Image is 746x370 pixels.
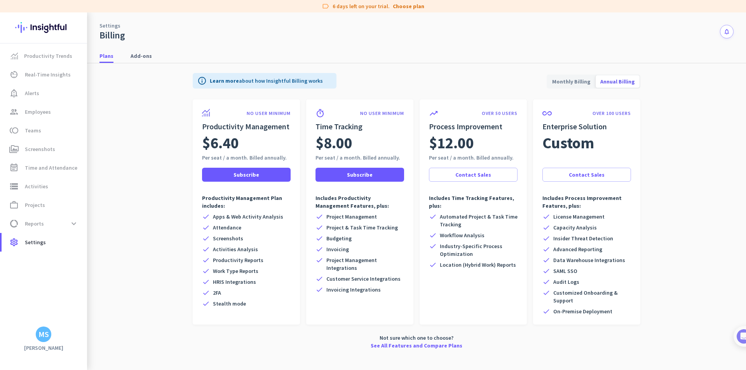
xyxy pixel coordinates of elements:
[30,148,135,181] div: It's time to add your employees! This is crucial since Insightful will start collecting their act...
[136,3,150,17] div: Close
[326,286,381,294] span: Invoicing Integrations
[11,262,27,267] span: Home
[15,12,72,43] img: Insightful logo
[25,107,51,116] span: Employees
[553,224,597,231] span: Capacity Analysis
[322,2,329,10] i: label
[202,224,210,231] i: check
[326,275,401,283] span: Customer Service Integrations
[99,22,120,30] a: Settings
[202,109,210,116] img: product-icon
[326,235,352,242] span: Budgeting
[542,109,552,118] i: all_inclusive
[202,278,210,286] i: check
[202,300,210,307] i: check
[360,110,404,116] p: NO USER MINIMUM
[315,235,323,242] i: check
[99,102,148,110] p: About 10 minutes
[9,219,19,228] i: data_usage
[2,158,87,177] a: event_noteTime and Attendance
[315,132,352,154] span: $8.00
[9,107,19,116] i: group
[596,72,640,91] span: Annual Billing
[593,110,631,116] p: OVER 100 USERS
[213,213,283,221] span: Apps & Web Activity Analysis
[542,235,550,242] i: check
[326,224,398,231] span: Project & Task Time Tracking
[9,89,19,98] i: notification_important
[9,182,19,191] i: storage
[315,256,323,264] i: check
[429,213,437,221] i: check
[2,140,87,158] a: perm_mediaScreenshots
[440,231,485,239] span: Workflow Analysis
[326,256,404,272] span: Project Management Integrations
[24,51,72,61] span: Productivity Trends
[30,135,132,143] div: Add employees
[213,300,246,307] span: Stealth mode
[9,126,19,135] i: toll
[9,238,19,247] i: settings
[213,235,243,242] span: Screenshots
[315,168,404,182] button: Subscribe
[202,168,291,182] button: Subscribe
[542,168,631,182] button: Contact Sales
[553,245,602,253] span: Advanced Reporting
[440,261,516,269] span: Location (Hybrid Work) Reports
[315,194,404,210] p: Includes Productivity Management Features, plus:
[213,267,258,275] span: Work Type Reports
[9,163,19,172] i: event_note
[553,267,577,275] span: SAML SSO
[210,77,323,85] p: about how Insightful Billing works
[326,245,349,253] span: Invoicing
[25,144,55,154] span: Screenshots
[202,267,210,275] i: check
[315,213,323,221] i: check
[429,154,518,162] div: Per seat / a month. Billed annually.
[542,256,550,264] i: check
[2,121,87,140] a: tollTeams
[11,30,145,58] div: 🎊 Welcome to Insightful! 🎊
[9,144,19,154] i: perm_media
[99,52,113,60] span: Plans
[213,278,256,286] span: HRIS Integrations
[429,194,518,210] p: Includes Time Tracking Features, plus:
[2,177,87,196] a: storageActivities
[11,58,145,76] div: You're just a few steps away from completing the essential app setup
[213,289,221,297] span: 2FA
[542,289,550,297] i: check
[14,132,141,145] div: 1Add employees
[542,132,594,154] span: Custom
[202,289,210,297] i: check
[131,52,152,60] span: Add-ons
[45,262,72,267] span: Messages
[315,245,323,253] i: check
[326,213,377,221] span: Project Management
[429,242,437,250] i: check
[25,182,48,191] span: Activities
[553,307,612,315] span: On-Premise Deployment
[720,25,734,38] button: notifications
[315,224,323,231] i: check
[547,72,595,91] span: Monthly Billing
[247,110,291,116] p: NO USER MINIMUM
[213,224,241,231] span: Attendance
[429,168,518,182] a: Contact Sales
[25,89,39,98] span: Alerts
[117,242,155,273] button: Tasks
[202,121,291,132] h2: Productivity Management
[347,171,373,179] span: Subscribe
[553,213,605,221] span: License Management
[25,70,71,79] span: Real-Time Insights
[315,109,325,118] i: timer
[9,200,19,210] i: work_outline
[542,307,550,315] i: check
[440,242,518,258] span: Industry-Specific Process Optimization
[393,2,424,10] a: Choose plan
[429,121,518,132] h2: Process Improvement
[25,163,77,172] span: Time and Attendance
[234,171,259,179] span: Subscribe
[429,231,437,239] i: check
[371,342,462,349] a: See All Features and Compare Plans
